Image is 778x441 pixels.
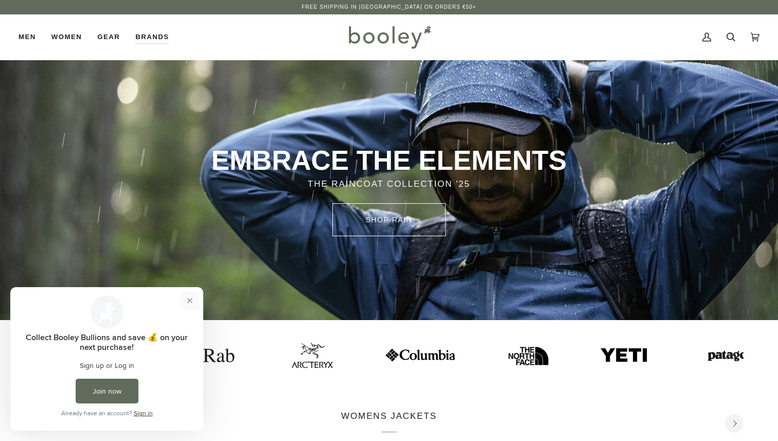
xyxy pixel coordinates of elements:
[160,178,618,191] p: THE RAINCOAT COLLECTION '25
[128,14,176,60] a: Brands
[44,14,90,60] a: Women
[19,14,44,60] a: Men
[97,32,120,42] span: Gear
[19,32,36,42] span: Men
[51,32,82,42] span: Women
[302,3,476,11] p: Free Shipping in [GEOGRAPHIC_DATA] on Orders €50+
[332,203,446,236] a: SHOP rain
[725,414,744,433] button: Next
[90,14,128,60] a: Gear
[160,144,618,178] p: EMBRACE THE ELEMENTS
[135,32,169,42] span: Brands
[341,410,437,433] p: WOMENS JACKETS
[10,287,203,431] iframe: Loyalty program pop-up with offers and actions
[344,22,434,52] img: Booley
